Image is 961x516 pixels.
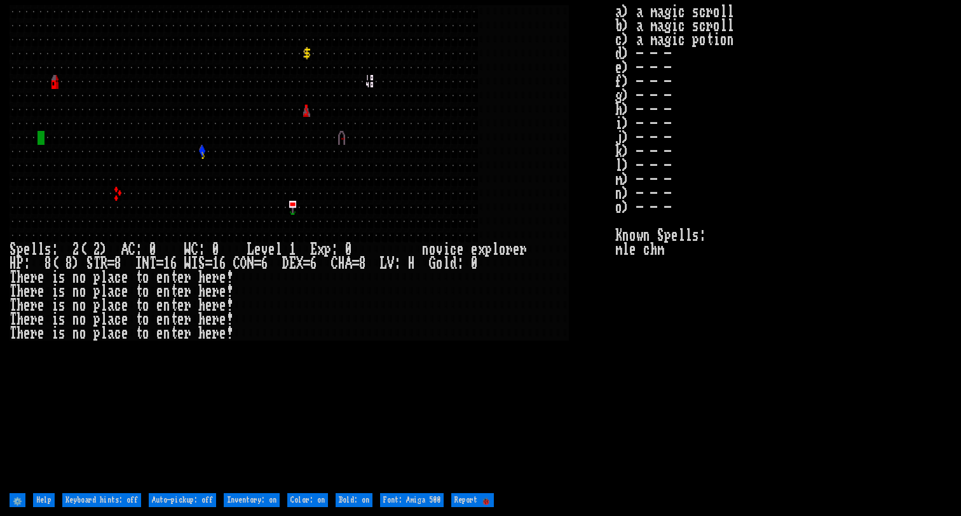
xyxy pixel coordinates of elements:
div: ( [51,257,58,271]
div: o [142,313,149,327]
div: s [58,313,65,327]
div: n [163,327,170,341]
div: e [177,271,184,285]
div: t [170,327,177,341]
div: e [121,271,128,285]
div: t [170,271,177,285]
div: i [51,271,58,285]
div: r [184,285,191,299]
div: e [24,299,31,313]
div: e [37,285,44,299]
div: L [247,243,254,257]
div: e [24,327,31,341]
div: 8 [359,257,366,271]
div: h [198,313,205,327]
div: T [93,257,100,271]
div: h [198,285,205,299]
div: e [219,313,226,327]
div: p [485,243,492,257]
div: t [135,285,142,299]
div: o [142,271,149,285]
div: e [205,327,212,341]
div: N [142,257,149,271]
div: t [170,299,177,313]
div: n [72,271,79,285]
div: r [212,327,219,341]
div: n [163,313,170,327]
div: C [331,257,338,271]
div: n [72,313,79,327]
div: t [170,285,177,299]
div: C [233,257,240,271]
div: S [86,257,93,271]
div: E [310,243,317,257]
div: a [107,285,114,299]
input: Keyboard hints: off [62,493,141,507]
div: 2 [93,243,100,257]
div: n [72,285,79,299]
div: r [506,243,513,257]
div: r [31,271,37,285]
div: T [10,327,17,341]
div: h [17,299,24,313]
div: 0 [149,243,156,257]
div: e [177,327,184,341]
div: d [450,257,457,271]
div: I [191,257,198,271]
div: n [163,271,170,285]
div: c [450,243,457,257]
div: e [219,299,226,313]
input: Inventory: on [224,493,280,507]
div: t [135,327,142,341]
div: a [107,327,114,341]
div: e [513,243,520,257]
div: e [121,327,128,341]
div: l [100,313,107,327]
div: r [212,313,219,327]
div: n [72,327,79,341]
div: r [212,271,219,285]
div: S [198,257,205,271]
div: a [107,299,114,313]
div: R [100,257,107,271]
div: n [422,243,429,257]
div: e [156,271,163,285]
div: x [317,243,324,257]
div: t [135,299,142,313]
div: o [436,257,443,271]
div: c [114,327,121,341]
div: n [72,299,79,313]
div: e [219,271,226,285]
div: v [261,243,268,257]
div: s [58,327,65,341]
div: o [79,271,86,285]
div: l [443,257,450,271]
div: T [10,271,17,285]
div: A [121,243,128,257]
div: c [114,313,121,327]
div: i [51,285,58,299]
div: r [184,313,191,327]
div: l [100,285,107,299]
div: l [100,271,107,285]
input: Auto-pickup: off [149,493,216,507]
input: Report 🐞 [451,493,494,507]
div: e [121,313,128,327]
input: Bold: on [336,493,372,507]
div: r [31,285,37,299]
div: e [219,285,226,299]
div: e [24,243,31,257]
div: o [79,285,86,299]
div: o [79,313,86,327]
div: a [107,313,114,327]
div: I [135,257,142,271]
div: : [457,257,464,271]
div: 8 [65,257,72,271]
div: s [58,285,65,299]
div: p [324,243,331,257]
div: l [275,243,282,257]
div: e [156,299,163,313]
div: 6 [310,257,317,271]
div: e [37,313,44,327]
div: H [338,257,345,271]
